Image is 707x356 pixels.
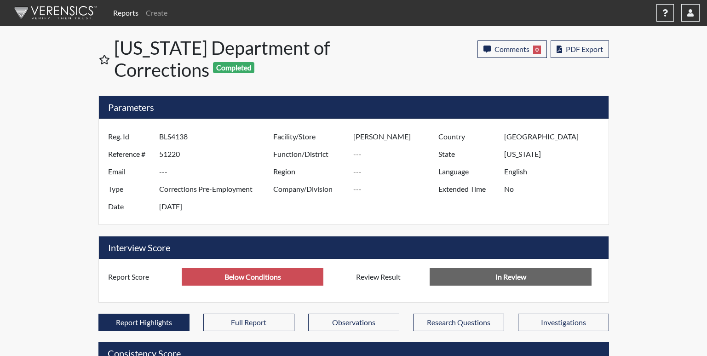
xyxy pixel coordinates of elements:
[182,268,323,286] input: ---
[504,145,606,163] input: ---
[504,163,606,180] input: ---
[266,180,354,198] label: Company/Division
[431,180,504,198] label: Extended Time
[353,128,441,145] input: ---
[159,180,276,198] input: ---
[109,4,142,22] a: Reports
[101,180,159,198] label: Type
[533,46,541,54] span: 0
[266,163,354,180] label: Region
[353,180,441,198] input: ---
[101,198,159,215] label: Date
[99,236,609,259] h5: Interview Score
[266,128,354,145] label: Facility/Store
[349,268,430,286] label: Review Result
[504,128,606,145] input: ---
[159,198,276,215] input: ---
[353,145,441,163] input: ---
[159,145,276,163] input: ---
[518,314,609,331] button: Investigations
[101,268,182,286] label: Report Score
[353,163,441,180] input: ---
[159,128,276,145] input: ---
[142,4,171,22] a: Create
[431,128,504,145] label: Country
[430,268,592,286] input: No Decision
[413,314,504,331] button: Research Questions
[101,145,159,163] label: Reference #
[431,163,504,180] label: Language
[101,128,159,145] label: Reg. Id
[159,163,276,180] input: ---
[566,45,603,53] span: PDF Export
[203,314,294,331] button: Full Report
[213,62,254,73] span: Completed
[99,96,609,119] h5: Parameters
[551,40,609,58] button: PDF Export
[114,37,355,81] h1: [US_STATE] Department of Corrections
[494,45,529,53] span: Comments
[504,180,606,198] input: ---
[431,145,504,163] label: State
[101,163,159,180] label: Email
[98,314,190,331] button: Report Highlights
[266,145,354,163] label: Function/District
[308,314,399,331] button: Observations
[477,40,547,58] button: Comments0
